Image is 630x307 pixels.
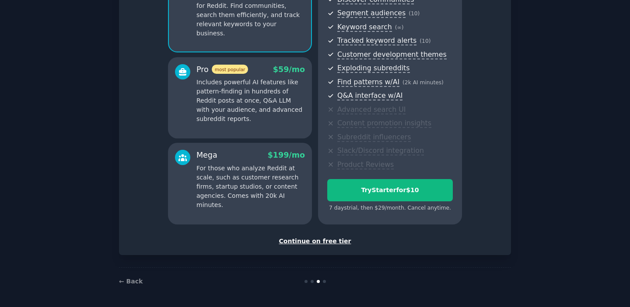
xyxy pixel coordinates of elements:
div: Continue on free tier [128,237,502,246]
span: Find patterns w/AI [337,78,399,87]
div: Try Starter for $10 [328,186,452,195]
span: ( ∞ ) [395,24,404,31]
button: TryStarterfor$10 [327,179,453,201]
span: Segment audiences [337,9,406,18]
span: Exploding subreddits [337,64,409,73]
div: Pro [196,64,248,75]
span: Content promotion insights [337,119,431,128]
span: Product Reviews [337,160,394,169]
span: $ 199 /mo [268,151,305,159]
a: ← Back [119,278,143,285]
div: Mega [196,150,217,161]
span: Customer development themes [337,50,447,59]
span: $ 59 /mo [273,65,305,74]
p: For those who analyze Reddit at scale, such as customer research firms, startup studios, or conte... [196,164,305,210]
span: Advanced search UI [337,105,406,114]
span: most popular [212,65,248,74]
span: ( 10 ) [409,10,420,17]
span: Q&A interface w/AI [337,91,402,100]
span: Subreddit influencers [337,133,411,142]
span: ( 10 ) [420,38,430,44]
span: Slack/Discord integration [337,146,424,155]
p: Includes powerful AI features like pattern-finding in hundreds of Reddit posts at once, Q&A LLM w... [196,78,305,124]
span: ( 2k AI minutes ) [402,79,444,86]
div: 7 days trial, then $ 29 /month . Cancel anytime. [327,204,453,212]
span: Keyword search [337,23,392,32]
span: Tracked keyword alerts [337,36,416,45]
